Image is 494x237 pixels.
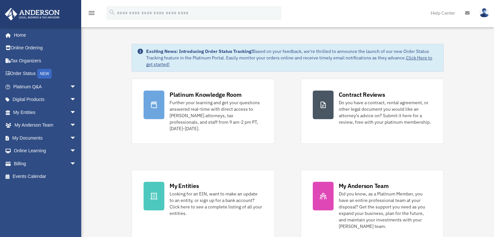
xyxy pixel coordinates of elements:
img: User Pic [479,8,489,18]
a: Tax Organizers [5,54,86,67]
a: My Documentsarrow_drop_down [5,131,86,144]
div: My Entities [170,182,199,190]
span: arrow_drop_down [70,93,83,106]
a: menu [88,11,95,17]
span: arrow_drop_down [70,131,83,145]
span: arrow_drop_down [70,157,83,170]
span: arrow_drop_down [70,144,83,158]
a: Billingarrow_drop_down [5,157,86,170]
div: Further your learning and get your questions answered real-time with direct access to [PERSON_NAM... [170,99,262,132]
i: menu [88,9,95,17]
div: Platinum Knowledge Room [170,91,242,99]
a: Click Here to get started! [146,55,432,67]
a: Online Ordering [5,42,86,55]
a: My Entitiesarrow_drop_down [5,106,86,119]
a: Platinum Q&Aarrow_drop_down [5,80,86,93]
span: arrow_drop_down [70,106,83,119]
a: Home [5,29,83,42]
a: My Anderson Teamarrow_drop_down [5,119,86,132]
strong: Exciting News: Introducing Order Status Tracking! [146,48,253,54]
div: Contract Reviews [339,91,385,99]
a: Events Calendar [5,170,86,183]
a: Digital Productsarrow_drop_down [5,93,86,106]
div: Looking for an EIN, want to make an update to an entity, or sign up for a bank account? Click her... [170,191,262,217]
img: Anderson Advisors Platinum Portal [3,8,62,20]
span: arrow_drop_down [70,119,83,132]
i: search [108,9,116,16]
div: Based on your feedback, we're thrilled to announce the launch of our new Order Status Tracking fe... [146,48,438,68]
div: Did you know, as a Platinum Member, you have an entire professional team at your disposal? Get th... [339,191,432,230]
span: arrow_drop_down [70,80,83,94]
div: NEW [37,69,52,79]
div: My Anderson Team [339,182,389,190]
div: Do you have a contract, rental agreement, or other legal document you would like an attorney's ad... [339,99,432,125]
a: Online Learningarrow_drop_down [5,144,86,157]
a: Contract Reviews Do you have a contract, rental agreement, or other legal document you would like... [301,79,444,144]
a: Platinum Knowledge Room Further your learning and get your questions answered real-time with dire... [132,79,274,144]
a: Order StatusNEW [5,67,86,81]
